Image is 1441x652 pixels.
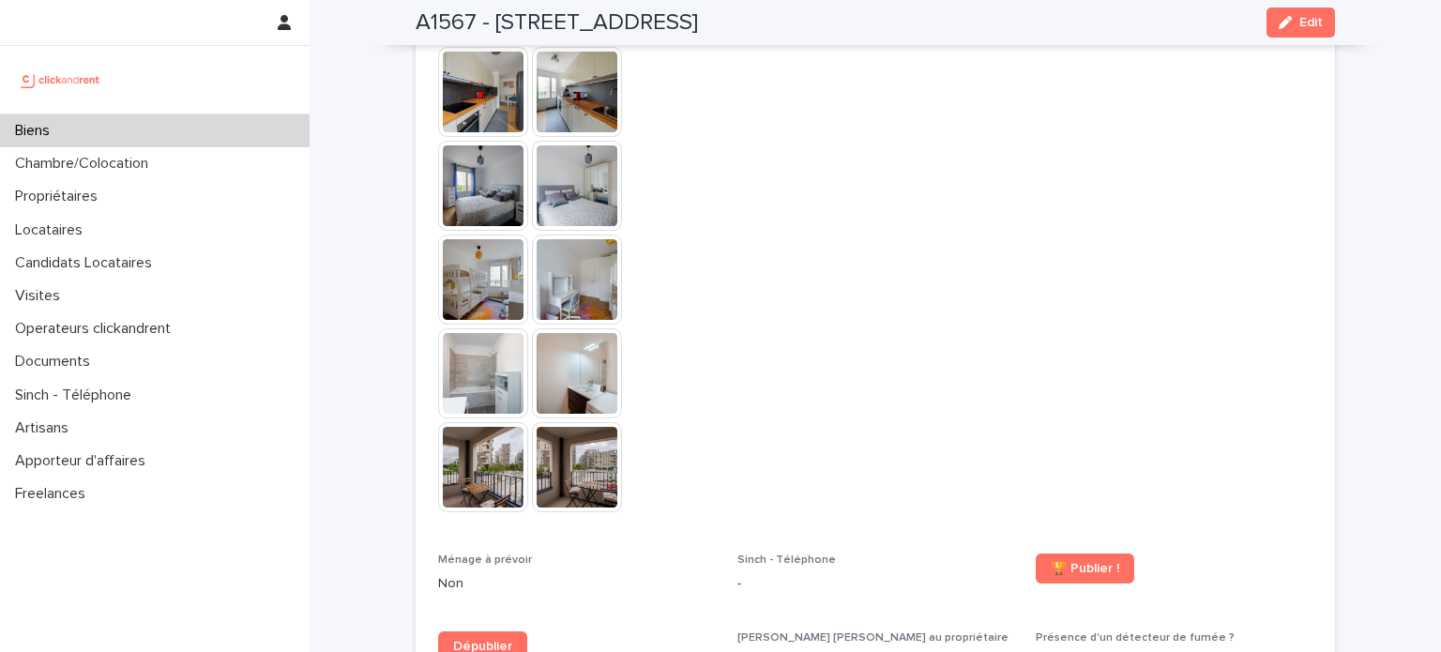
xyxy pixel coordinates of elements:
[438,574,715,594] p: Non
[8,320,186,338] p: Operateurs clickandrent
[737,632,1009,644] span: [PERSON_NAME] [PERSON_NAME] au propriétaire
[8,485,100,503] p: Freelances
[8,353,105,371] p: Documents
[1267,8,1335,38] button: Edit
[1299,16,1323,29] span: Edit
[1051,562,1119,575] span: 🏆 Publier !
[8,122,65,140] p: Biens
[416,9,698,37] h2: A1567 - [STREET_ADDRESS]
[8,419,83,437] p: Artisans
[737,554,836,566] span: Sinch - Téléphone
[8,452,160,470] p: Apporteur d'affaires
[8,254,167,272] p: Candidats Locataires
[438,554,532,566] span: Ménage à prévoir
[8,188,113,205] p: Propriétaires
[8,155,163,173] p: Chambre/Colocation
[737,574,1014,594] p: -
[15,61,106,99] img: UCB0brd3T0yccxBKYDjQ
[8,387,146,404] p: Sinch - Téléphone
[8,221,98,239] p: Locataires
[8,287,75,305] p: Visites
[1036,632,1235,644] span: Présence d'un détecteur de fumée ?
[1036,553,1134,584] a: 🏆 Publier !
